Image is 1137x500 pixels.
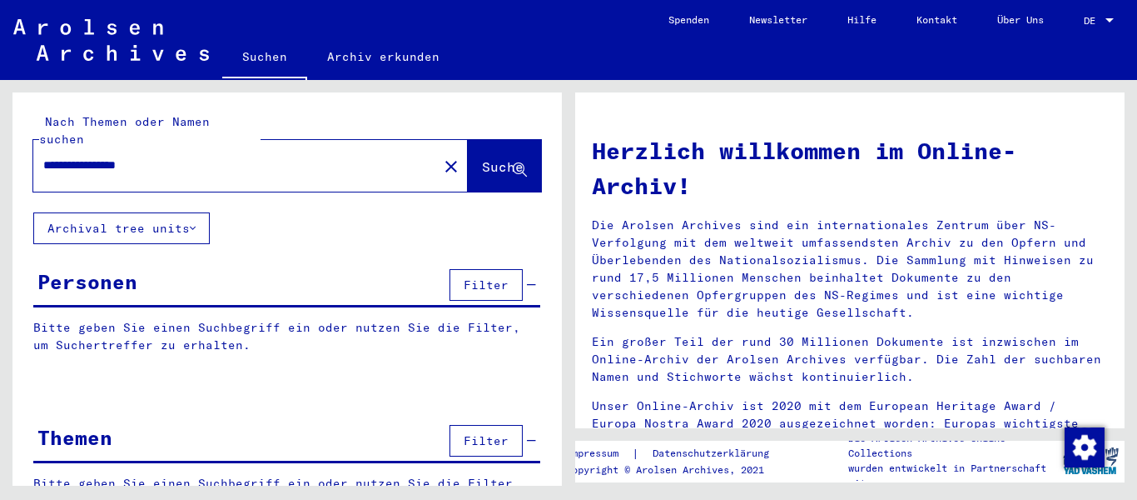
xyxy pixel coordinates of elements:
mat-label: Nach Themen oder Namen suchen [39,114,210,147]
p: Die Arolsen Archives Online-Collections [848,431,1056,461]
a: Archiv erkunden [307,37,459,77]
button: Suche [468,140,541,192]
span: Filter [464,277,509,292]
div: Zustimmung ändern [1064,427,1104,467]
p: wurden entwickelt in Partnerschaft mit [848,461,1056,491]
a: Suchen [222,37,307,80]
mat-icon: close [441,157,461,177]
a: Impressum [566,445,632,462]
button: Archival tree units [33,212,210,244]
button: Filter [449,425,523,457]
span: DE [1084,15,1102,27]
button: Filter [449,269,523,301]
p: Die Arolsen Archives sind ein internationales Zentrum über NS-Verfolgung mit dem weltweit umfasse... [592,217,1108,322]
div: | [566,445,789,462]
img: Arolsen_neg.svg [13,19,209,61]
p: Copyright © Arolsen Archives, 2021 [566,462,789,477]
p: Unser Online-Archiv ist 2020 mit dem European Heritage Award / Europa Nostra Award 2020 ausgezeic... [592,397,1108,450]
a: Datenschutzerklärung [639,445,789,462]
img: yv_logo.png [1060,440,1122,482]
h1: Herzlich willkommen im Online-Archiv! [592,133,1108,203]
p: Bitte geben Sie einen Suchbegriff ein oder nutzen Sie die Filter, um Suchertreffer zu erhalten. [33,319,540,354]
div: Themen [37,422,112,452]
div: Personen [37,267,137,297]
p: Ein großer Teil der rund 30 Millionen Dokumente ist inzwischen im Online-Archiv der Arolsen Archi... [592,333,1108,386]
img: Zustimmung ändern [1065,427,1105,467]
button: Clear [434,149,468,182]
span: Suche [482,158,524,175]
span: Filter [464,433,509,448]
